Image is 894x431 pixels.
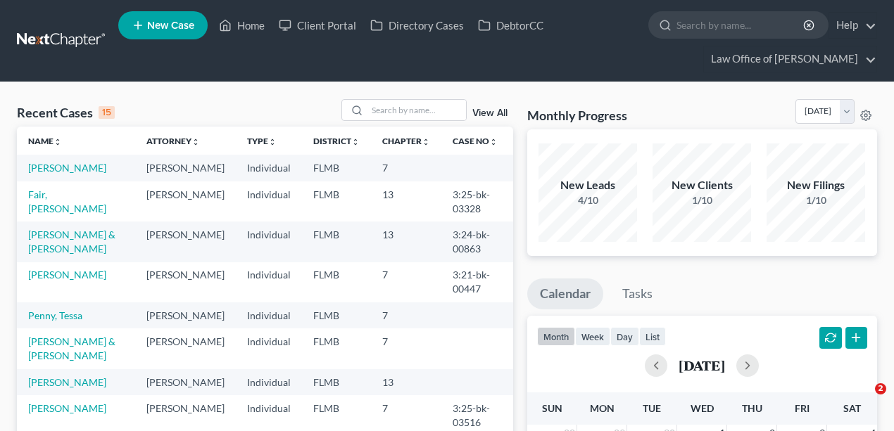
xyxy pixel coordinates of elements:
a: Directory Cases [363,13,471,38]
i: unfold_more [489,138,498,146]
a: Nameunfold_more [28,136,62,146]
td: Individual [236,328,302,368]
a: [PERSON_NAME] & [PERSON_NAME] [28,229,115,255]
td: Individual [236,221,302,262]
a: Attorneyunfold_more [146,136,200,146]
span: Sat [843,402,861,414]
td: 3:21-bk-00447 [441,262,513,302]
td: FLMB [302,328,371,368]
i: unfold_more [268,138,277,146]
span: Tue [643,402,661,414]
div: 1/10 [653,193,751,207]
a: Chapterunfold_more [382,136,430,146]
span: Mon [590,402,615,414]
div: Recent Cases [17,104,115,121]
a: View All [472,108,508,118]
a: [PERSON_NAME] & [PERSON_NAME] [28,335,115,361]
a: [PERSON_NAME] [28,376,106,388]
span: Wed [691,402,714,414]
span: Fri [795,402,810,414]
a: Case Nounfold_more [453,136,498,146]
button: week [575,327,610,346]
a: Fair, [PERSON_NAME] [28,188,106,214]
a: [PERSON_NAME] [28,269,106,281]
i: unfold_more [351,138,360,146]
a: [PERSON_NAME] [28,402,106,414]
td: Individual [236,181,302,221]
td: Individual [236,262,302,302]
a: DebtorCC [471,13,550,38]
a: Tasks [610,278,665,309]
td: [PERSON_NAME] [135,262,236,302]
a: Districtunfold_more [313,136,360,146]
a: [PERSON_NAME] [28,162,106,174]
button: list [639,327,666,346]
button: month [537,327,575,346]
td: 7 [371,262,441,302]
td: FLMB [302,155,371,181]
button: day [610,327,639,346]
td: Individual [236,155,302,181]
input: Search by name... [676,12,805,38]
i: unfold_more [53,138,62,146]
i: unfold_more [422,138,430,146]
td: 13 [371,221,441,262]
a: Typeunfold_more [247,136,277,146]
a: Penny, Tessa [28,309,82,321]
td: [PERSON_NAME] [135,221,236,262]
h2: [DATE] [679,358,725,373]
td: Individual [236,369,302,395]
div: 4/10 [539,193,637,207]
a: Help [829,13,876,38]
span: Sun [542,402,562,414]
a: Home [212,13,272,38]
i: unfold_more [191,138,200,146]
span: 2 [875,383,886,394]
span: New Case [147,20,194,31]
div: 1/10 [767,193,865,207]
span: Thu [742,402,762,414]
h3: Monthly Progress [527,107,627,124]
td: FLMB [302,302,371,328]
td: 7 [371,302,441,328]
div: New Leads [539,177,637,193]
input: Search by name... [367,100,466,120]
td: FLMB [302,181,371,221]
td: 3:25-bk-03328 [441,181,513,221]
td: Individual [236,302,302,328]
a: Calendar [527,278,603,309]
td: [PERSON_NAME] [135,155,236,181]
a: Client Portal [272,13,363,38]
td: FLMB [302,262,371,302]
td: [PERSON_NAME] [135,369,236,395]
td: 13 [371,369,441,395]
td: [PERSON_NAME] [135,181,236,221]
iframe: Intercom live chat [846,383,880,417]
td: [PERSON_NAME] [135,328,236,368]
td: 13 [371,181,441,221]
td: FLMB [302,221,371,262]
td: FLMB [302,369,371,395]
a: Law Office of [PERSON_NAME] [704,46,876,72]
td: [PERSON_NAME] [135,302,236,328]
td: 7 [371,155,441,181]
div: New Clients [653,177,751,193]
div: 15 [99,106,115,119]
td: 3:24-bk-00863 [441,221,513,262]
div: New Filings [767,177,865,193]
td: 7 [371,328,441,368]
